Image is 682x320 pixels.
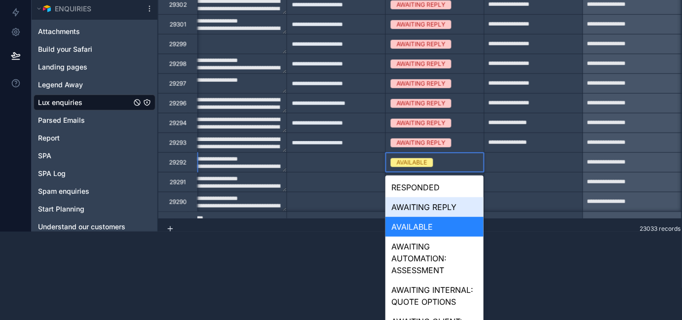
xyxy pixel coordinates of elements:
div: AWAITING REPLY [397,0,446,9]
div: 29294 [169,119,187,127]
span: 23033 records [640,225,681,233]
div: 29287 [169,218,187,226]
div: AWAITING AUTOMATION: ASSESSMENT [385,237,484,280]
div: AWAITING REPLY [397,40,446,49]
div: 29292 [169,159,187,167]
div: 29291 [170,178,186,186]
div: 29296 [169,100,187,107]
div: 29293 [169,139,187,147]
div: AWAITING REPLY [397,20,446,29]
div: 29301 [170,21,187,29]
div: 29290 [169,198,187,206]
div: RESPONDED [385,178,484,197]
div: AWAITING REPLY [397,99,446,108]
div: 29298 [169,60,187,68]
div: AWAITING REPLY [397,139,446,147]
div: AWAITING INTERNAL: QUOTE OPTIONS [385,280,484,312]
div: AWAITING REPLY [397,79,446,88]
div: AVAILABLE [397,158,427,167]
div: AVAILABLE [385,217,484,237]
div: 29299 [169,40,187,48]
div: AWAITING REPLY [397,119,446,128]
div: 29297 [169,80,187,88]
div: AWAITING REPLY [397,60,446,69]
div: AWAITING REPLY [385,197,484,217]
div: 29302 [169,1,187,9]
